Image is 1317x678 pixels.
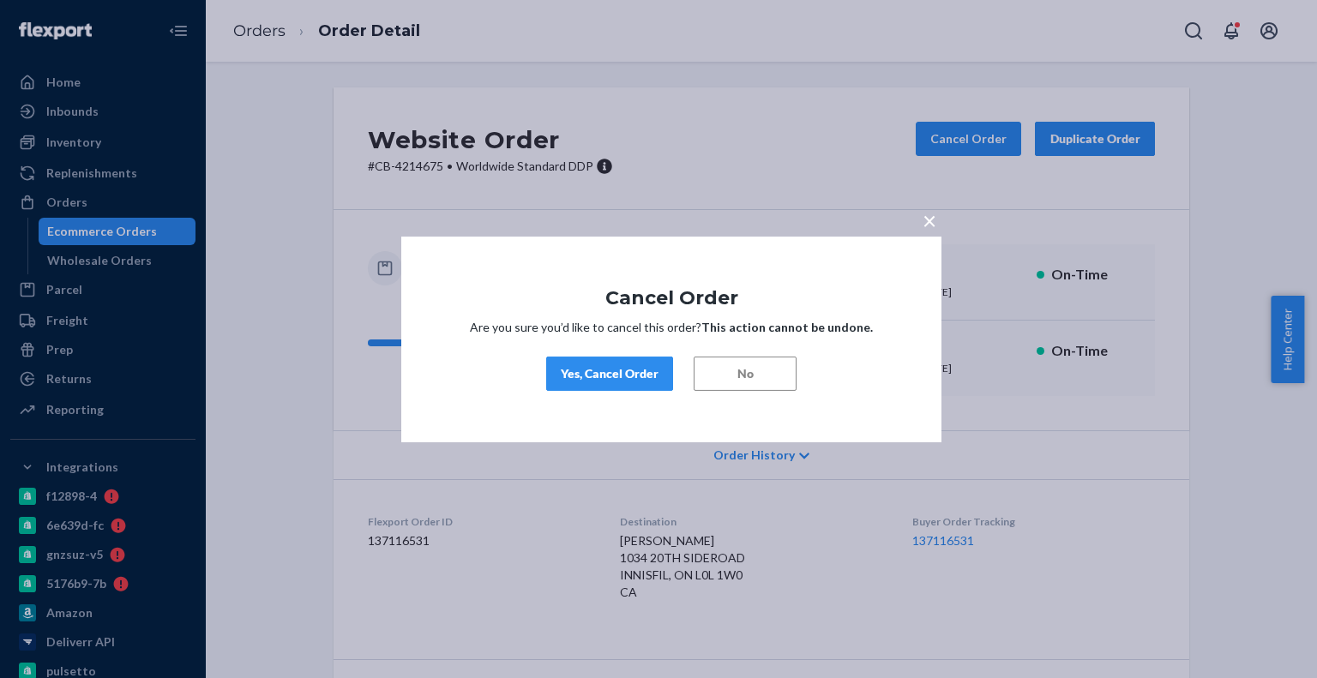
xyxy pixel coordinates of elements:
h1: Cancel Order [453,287,890,308]
span: × [923,205,936,234]
div: Yes, Cancel Order [561,365,658,382]
button: No [694,357,797,391]
strong: This action cannot be undone. [701,320,873,334]
p: Are you sure you’d like to cancel this order? [453,319,890,336]
button: Yes, Cancel Order [546,357,673,391]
